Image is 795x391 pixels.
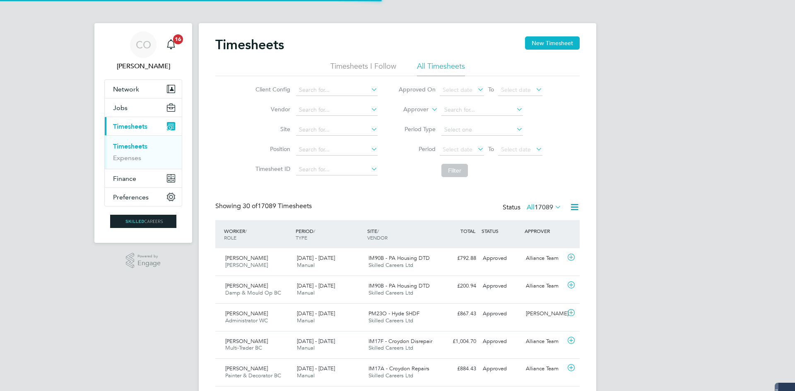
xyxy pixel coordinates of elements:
span: To [486,144,496,154]
input: Search for... [296,124,378,136]
span: / [313,228,315,234]
span: [PERSON_NAME] [225,282,268,289]
button: Finance [105,169,182,187]
span: Skilled Careers Ltd [369,289,413,296]
span: [PERSON_NAME] [225,365,268,372]
div: Approved [479,279,523,293]
span: To [486,84,496,95]
span: Select date [501,146,531,153]
span: Ciara O'Connell [104,61,182,71]
label: Client Config [253,86,290,93]
a: CO[PERSON_NAME] [104,31,182,71]
label: All [527,203,561,211]
span: Select date [443,86,472,94]
button: Timesheets [105,117,182,135]
label: Approver [391,106,429,114]
span: 16 [173,34,183,44]
span: PM23O - Hyde SHDF [369,310,419,317]
div: STATUS [479,223,523,238]
span: Multi-Trader BC [225,344,262,351]
span: 30 of [243,202,258,210]
span: Skilled Careers Ltd [369,344,413,351]
span: IM90B - PA Housing DTD [369,282,430,289]
span: Damp & Mould Op BC [225,289,281,296]
span: IM17F - Croydon Disrepair [369,338,432,345]
nav: Main navigation [94,23,192,243]
span: [DATE] - [DATE] [297,282,335,289]
label: Vendor [253,106,290,113]
span: Manual [297,317,315,324]
a: Go to home page [104,215,182,228]
input: Select one [441,124,523,136]
button: New Timesheet [525,36,580,50]
input: Search for... [296,144,378,156]
span: Manual [297,344,315,351]
span: [DATE] - [DATE] [297,365,335,372]
span: Skilled Careers Ltd [369,372,413,379]
a: Expenses [113,154,141,162]
span: [PERSON_NAME] [225,310,268,317]
a: 16 [163,31,179,58]
div: Status [503,202,563,213]
li: All Timesheets [417,61,465,76]
span: Timesheets [113,122,147,130]
label: Period Type [398,125,436,133]
span: Finance [113,175,136,182]
div: Showing [215,202,313,211]
span: Painter & Decorator BC [225,372,281,379]
span: [PERSON_NAME] [225,261,268,269]
span: IM17A - Croydon Repairs [369,365,429,372]
label: Site [253,125,290,133]
div: Alliance Team [523,335,566,348]
div: Alliance Team [523,362,566,376]
span: / [245,228,247,234]
div: Timesheets [105,135,182,169]
span: [DATE] - [DATE] [297,254,335,261]
button: Filter [441,164,468,177]
div: £867.43 [436,307,479,321]
input: Search for... [441,104,523,116]
span: TOTAL [460,228,475,234]
span: [PERSON_NAME] [225,338,268,345]
label: Position [253,145,290,153]
a: Timesheets [113,142,147,150]
div: £200.94 [436,279,479,293]
span: Manual [297,261,315,269]
span: 17089 Timesheets [243,202,312,210]
span: [DATE] - [DATE] [297,310,335,317]
span: Manual [297,289,315,296]
span: CO [136,39,151,50]
div: £792.88 [436,252,479,265]
img: skilledcareers-logo-retina.png [110,215,176,228]
button: Jobs [105,98,182,117]
span: 17089 [535,203,553,211]
span: Manual [297,372,315,379]
div: PERIOD [294,223,365,245]
span: Powered by [137,253,161,260]
span: Skilled Careers Ltd [369,261,413,269]
span: VENDOR [367,234,388,241]
label: Period [398,145,436,153]
button: Network [105,80,182,98]
span: [PERSON_NAME] [225,254,268,261]
div: APPROVER [523,223,566,238]
span: TYPE [296,234,307,241]
button: Preferences [105,188,182,206]
label: Timesheet ID [253,165,290,173]
span: Select date [501,86,531,94]
span: Preferences [113,193,149,201]
span: ROLE [224,234,236,241]
span: / [377,228,379,234]
li: Timesheets I Follow [330,61,396,76]
span: [DATE] - [DATE] [297,338,335,345]
input: Search for... [296,84,378,96]
div: £1,004.70 [436,335,479,348]
div: [PERSON_NAME] [523,307,566,321]
div: Approved [479,252,523,265]
span: Jobs [113,104,128,112]
div: SITE [365,223,437,245]
a: Powered byEngage [126,253,161,269]
input: Search for... [296,164,378,175]
span: Network [113,85,139,93]
div: £884.43 [436,362,479,376]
